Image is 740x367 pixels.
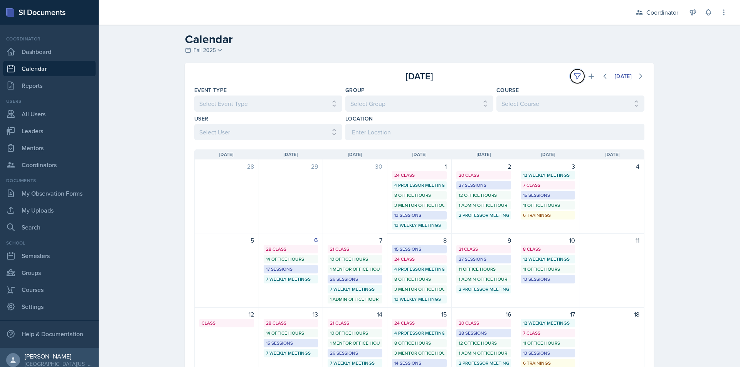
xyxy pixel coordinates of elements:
div: 13 [264,310,318,319]
div: 12 Weekly Meetings [523,320,573,327]
div: 11 Office Hours [523,202,573,209]
div: 6 [264,236,318,245]
div: 21 Class [330,246,380,253]
div: 8 Office Hours [394,192,444,199]
span: Fall 2025 [193,46,216,54]
div: 4 [585,162,639,171]
div: [DATE] [344,69,494,83]
div: 4 Professor Meetings [394,266,444,273]
div: Coordinator [3,35,96,42]
div: Class [202,320,252,327]
div: Coordinator [646,8,678,17]
div: 13 Weekly Meetings [394,296,444,303]
span: [DATE] [412,151,426,158]
a: Semesters [3,248,96,263]
div: 11 [585,236,639,245]
div: 18 [585,310,639,319]
div: 20 Class [459,172,509,179]
div: 2 Professor Meetings [459,360,509,367]
div: School [3,240,96,246]
div: 12 [199,310,254,319]
div: 20 Class [459,320,509,327]
div: 3 Mentor Office Hours [394,202,444,209]
span: [DATE] [284,151,298,158]
a: Dashboard [3,44,96,59]
a: Calendar [3,61,96,76]
div: 8 Class [523,246,573,253]
div: 1 Mentor Office Hour [330,340,380,347]
div: 3 [521,162,575,171]
label: Location [345,115,373,122]
div: 12 Office Hours [459,192,509,199]
a: My Observation Forms [3,186,96,201]
div: 14 Sessions [394,360,444,367]
div: 15 Sessions [394,246,444,253]
div: 1 [392,162,447,171]
span: [DATE] [541,151,555,158]
label: Group [345,86,365,94]
div: Users [3,98,96,105]
a: Search [3,220,96,235]
div: 5 [199,236,254,245]
div: 14 Office Hours [266,330,316,337]
div: 27 Sessions [459,256,509,263]
div: 7 Class [523,182,573,189]
div: 3 Mentor Office Hours [394,286,444,293]
div: 8 Office Hours [394,340,444,347]
div: 13 Sessions [523,350,573,357]
span: [DATE] [219,151,233,158]
div: 15 Sessions [523,192,573,199]
label: Event Type [194,86,227,94]
div: 28 Sessions [459,330,509,337]
div: 6 Trainings [523,360,573,367]
div: 9 [456,236,511,245]
div: 12 Weekly Meetings [523,172,573,179]
label: Course [496,86,519,94]
div: 2 Professor Meetings [459,212,509,219]
div: 12 Weekly Meetings [523,256,573,263]
div: 15 Sessions [266,340,316,347]
div: 7 Weekly Meetings [330,286,380,293]
div: 12 Office Hours [459,340,509,347]
div: 16 [456,310,511,319]
div: Help & Documentation [3,326,96,342]
div: 28 Class [266,246,316,253]
div: 14 Office Hours [266,256,316,263]
div: 7 Weekly Meetings [330,360,380,367]
div: 1 Admin Office Hour [459,202,509,209]
label: User [194,115,208,122]
div: 27 Sessions [459,182,509,189]
div: 26 Sessions [330,276,380,283]
div: 2 [456,162,511,171]
a: Mentors [3,140,96,156]
h2: Calendar [185,32,654,46]
div: 11 Office Hours [459,266,509,273]
div: 2 Professor Meetings [459,286,509,293]
div: Documents [3,177,96,184]
div: 1 Admin Office Hour [459,350,509,357]
div: 10 Office Hours [330,256,380,263]
div: 7 Weekly Meetings [266,276,316,283]
a: Groups [3,265,96,280]
div: 24 Class [394,256,444,263]
div: 17 [521,310,575,319]
div: 21 Class [459,246,509,253]
div: 21 Class [330,320,380,327]
a: All Users [3,106,96,122]
div: 3 Mentor Office Hours [394,350,444,357]
div: 13 Sessions [523,276,573,283]
div: 26 Sessions [330,350,380,357]
div: 1 Admin Office Hour [330,296,380,303]
div: 24 Class [394,320,444,327]
div: 1 Mentor Office Hour [330,266,380,273]
div: 28 [199,162,254,171]
a: Settings [3,299,96,314]
div: 7 [328,236,382,245]
div: 13 Weekly Meetings [394,222,444,229]
div: 14 [328,310,382,319]
div: 7 Weekly Meetings [266,350,316,357]
span: [DATE] [477,151,491,158]
span: [DATE] [348,151,362,158]
a: Coordinators [3,157,96,173]
div: 4 Professor Meetings [394,182,444,189]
